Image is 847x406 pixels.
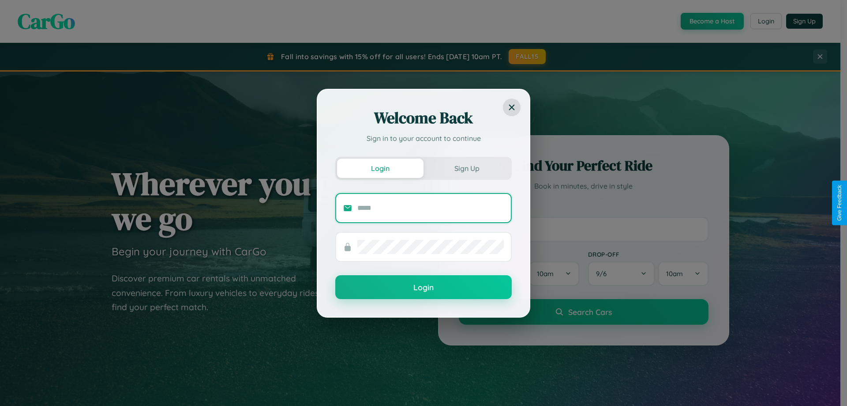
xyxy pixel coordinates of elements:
[423,159,510,178] button: Sign Up
[337,159,423,178] button: Login
[335,133,512,144] p: Sign in to your account to continue
[335,107,512,129] h2: Welcome Back
[335,275,512,299] button: Login
[836,185,843,221] div: Give Feedback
